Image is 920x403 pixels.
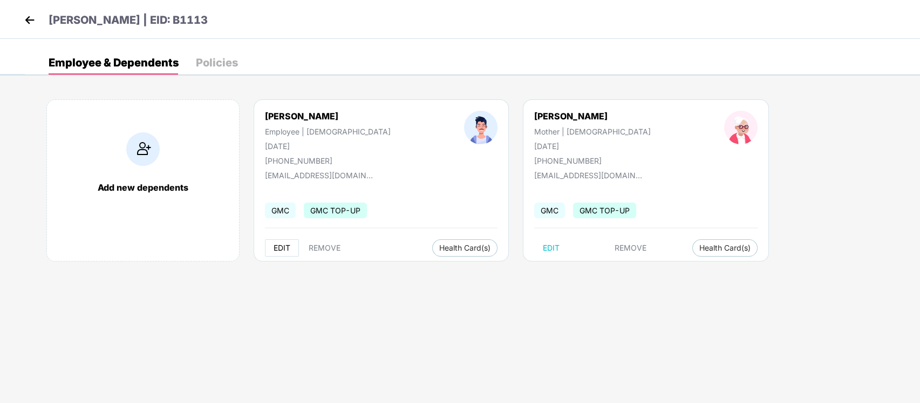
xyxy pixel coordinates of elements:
[432,239,498,257] button: Health Card(s)
[606,239,655,257] button: REMOVE
[196,57,238,68] div: Policies
[615,244,646,252] span: REMOVE
[265,156,391,165] div: [PHONE_NUMBER]
[265,111,391,122] div: [PERSON_NAME]
[534,239,568,257] button: EDIT
[300,239,349,257] button: REMOVE
[49,57,179,68] div: Employee & Dependents
[573,203,636,218] span: GMC TOP-UP
[265,171,373,180] div: [EMAIL_ADDRESS][DOMAIN_NAME]
[534,203,565,218] span: GMC
[274,244,290,252] span: EDIT
[439,245,490,251] span: Health Card(s)
[724,111,758,144] img: profileImage
[543,244,560,252] span: EDIT
[534,111,651,122] div: [PERSON_NAME]
[265,127,391,136] div: Employee | [DEMOGRAPHIC_DATA]
[699,245,751,251] span: Health Card(s)
[265,203,296,218] span: GMC
[58,182,228,193] div: Add new dependents
[534,142,651,151] div: [DATE]
[22,12,38,28] img: back
[49,12,208,29] p: [PERSON_NAME] | EID: B1113
[265,239,299,257] button: EDIT
[265,142,391,151] div: [DATE]
[534,171,642,180] div: [EMAIL_ADDRESS][DOMAIN_NAME]
[309,244,340,252] span: REMOVE
[692,239,758,257] button: Health Card(s)
[534,127,651,136] div: Mother | [DEMOGRAPHIC_DATA]
[126,132,160,166] img: addIcon
[304,203,367,218] span: GMC TOP-UP
[464,111,498,144] img: profileImage
[534,156,651,165] div: [PHONE_NUMBER]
